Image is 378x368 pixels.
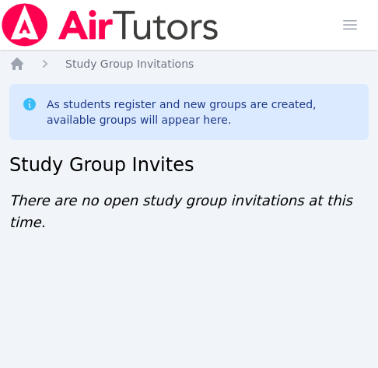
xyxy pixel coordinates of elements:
[9,152,369,177] h2: Study Group Invites
[65,56,194,72] a: Study Group Invitations
[65,58,194,70] span: Study Group Invitations
[9,56,369,72] nav: Breadcrumb
[47,96,356,128] div: As students register and new groups are created, available groups will appear here.
[9,192,352,230] span: There are no open study group invitations at this time.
